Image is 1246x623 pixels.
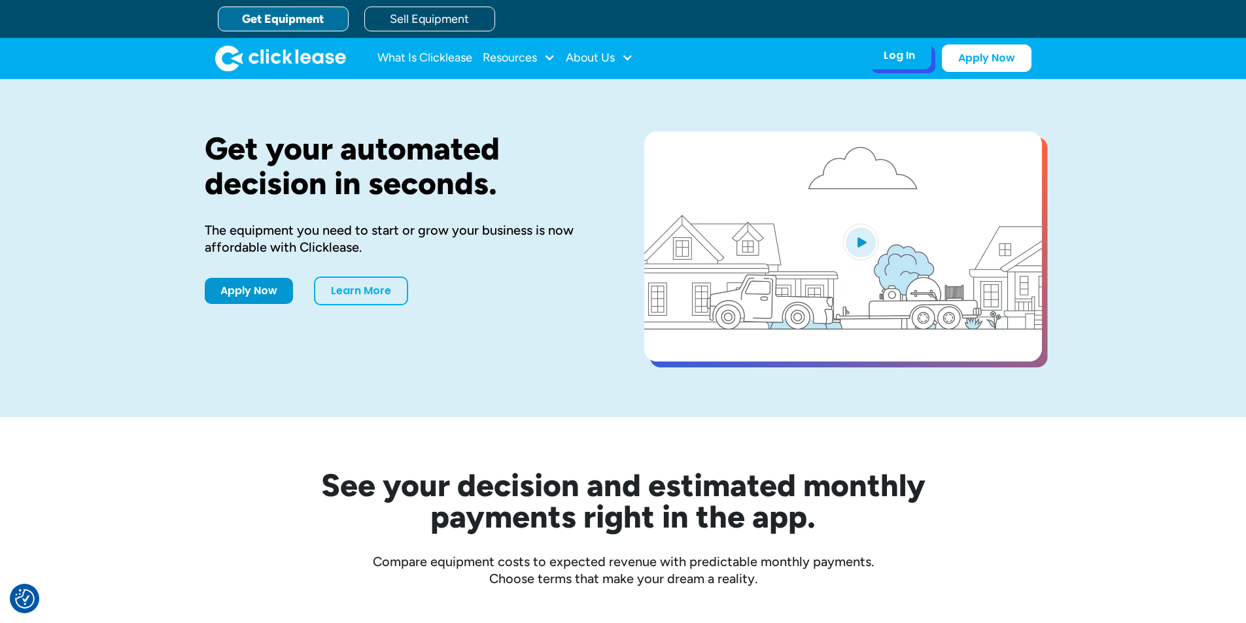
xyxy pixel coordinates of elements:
[843,224,878,260] img: Blue play button logo on a light blue circular background
[215,45,346,71] img: Clicklease logo
[205,553,1042,587] div: Compare equipment costs to expected revenue with predictable monthly payments. Choose terms that ...
[314,277,408,305] a: Learn More
[566,45,633,71] div: About Us
[257,469,990,532] h2: See your decision and estimated monthly payments right in the app.
[644,131,1042,362] a: open lightbox
[884,49,915,62] div: Log In
[205,278,293,304] a: Apply Now
[205,131,602,201] h1: Get your automated decision in seconds.
[942,44,1031,72] a: Apply Now
[205,222,602,256] div: The equipment you need to start or grow your business is now affordable with Clicklease.
[377,45,472,71] a: What Is Clicklease
[15,589,35,609] img: Revisit consent button
[218,7,349,31] a: Get Equipment
[364,7,495,31] a: Sell Equipment
[483,45,555,71] div: Resources
[15,589,35,609] button: Consent Preferences
[215,45,346,71] a: home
